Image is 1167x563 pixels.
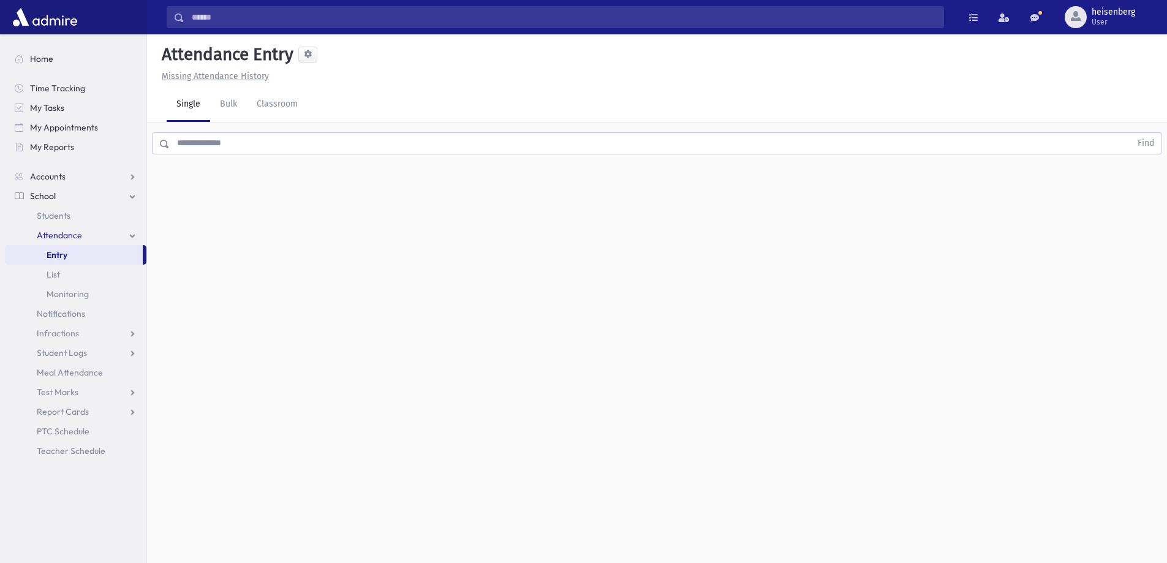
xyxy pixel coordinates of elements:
span: School [30,191,56,202]
span: List [47,269,60,280]
a: PTC Schedule [5,421,146,441]
u: Missing Attendance History [162,71,269,81]
a: Student Logs [5,343,146,363]
a: Monitoring [5,284,146,304]
span: Infractions [37,328,79,339]
a: Test Marks [5,382,146,402]
button: Find [1130,133,1161,154]
span: Time Tracking [30,83,85,94]
a: Notifications [5,304,146,323]
a: Entry [5,245,143,265]
a: My Reports [5,137,146,157]
img: AdmirePro [10,5,80,29]
a: Single [167,88,210,122]
h5: Attendance Entry [157,44,293,65]
span: Notifications [37,308,85,319]
span: Attendance [37,230,82,241]
a: School [5,186,146,206]
span: User [1092,17,1135,27]
a: Accounts [5,167,146,186]
span: Meal Attendance [37,367,103,378]
span: Entry [47,249,67,260]
span: Home [30,53,53,64]
a: Classroom [247,88,308,122]
a: Report Cards [5,402,146,421]
a: Time Tracking [5,78,146,98]
a: My Tasks [5,98,146,118]
input: Search [184,6,943,28]
a: Home [5,49,146,69]
a: My Appointments [5,118,146,137]
span: Teacher Schedule [37,445,105,456]
a: Teacher Schedule [5,441,146,461]
span: Monitoring [47,289,89,300]
span: Student Logs [37,347,87,358]
a: Bulk [210,88,247,122]
a: Infractions [5,323,146,343]
a: Students [5,206,146,225]
span: heisenberg [1092,7,1135,17]
a: List [5,265,146,284]
a: Attendance [5,225,146,245]
span: My Reports [30,142,74,153]
span: Students [37,210,70,221]
a: Missing Attendance History [157,71,269,81]
span: My Tasks [30,102,64,113]
a: Meal Attendance [5,363,146,382]
span: My Appointments [30,122,98,133]
span: PTC Schedule [37,426,89,437]
span: Report Cards [37,406,89,417]
span: Accounts [30,171,66,182]
span: Test Marks [37,387,78,398]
